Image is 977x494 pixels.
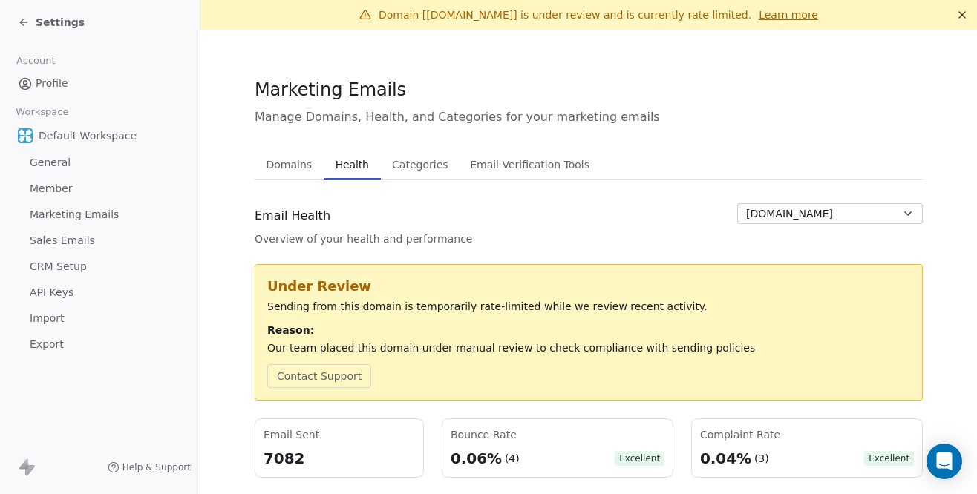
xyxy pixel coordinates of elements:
span: Domain [[DOMAIN_NAME]] is under review and is currently rate limited. [379,9,751,21]
span: Marketing Emails [255,79,406,101]
div: Email Sent [264,427,415,442]
span: Workspace [10,101,75,123]
div: (4) [504,451,519,466]
span: Default Workspace [39,128,137,143]
div: Under Review [267,277,910,296]
span: Import [30,311,64,326]
a: Settings [18,15,85,30]
button: Contact Support [267,364,371,388]
div: Complaint Rate [700,427,914,442]
span: General [30,155,71,171]
a: Profile [12,71,188,96]
div: Open Intercom Messenger [927,444,962,479]
span: Excellent [615,451,664,466]
div: Sending from this domain is temporarily rate-limited while we review recent activity. [267,299,910,314]
span: Account [10,50,62,72]
a: Import [12,306,188,331]
span: Settings [36,15,85,30]
span: Email Verification Tools [464,154,595,175]
span: Excellent [864,451,914,466]
a: Learn more [759,7,818,22]
a: API Keys [12,280,188,305]
span: Health [330,154,375,175]
a: General [12,151,188,175]
span: CRM Setup [30,259,87,274]
span: Domains [261,154,318,175]
span: Manage Domains, Health, and Categories for your marketing emails [255,108,923,126]
span: API Keys [30,285,73,300]
span: Overview of your health and performance [255,231,472,246]
img: Engage%20360%20Logo_427x427_Final@1x%20copy.png [18,128,33,143]
div: (3) [754,451,769,466]
span: Marketing Emails [30,207,119,223]
div: 0.04% [700,448,751,469]
span: Sales Emails [30,233,95,248]
span: Help & Support [122,461,191,473]
span: Member [30,181,73,197]
a: Sales Emails [12,228,188,253]
div: Bounce Rate [451,427,664,442]
span: Email Health [255,207,330,225]
div: 0.06% [451,448,502,469]
a: Member [12,177,188,201]
div: 7082 [264,448,415,469]
span: [DOMAIN_NAME] [746,206,833,222]
div: Our team placed this domain under manual review to check compliance with sending policies [267,340,910,355]
a: CRM Setup [12,254,188,279]
a: Export [12,332,188,357]
span: Profile [36,76,68,91]
span: Categories [386,154,454,175]
span: Export [30,337,64,352]
a: Marketing Emails [12,202,188,227]
div: Reason: [267,323,910,337]
a: Help & Support [108,461,191,473]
